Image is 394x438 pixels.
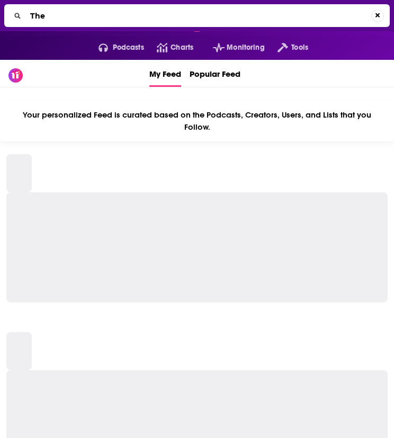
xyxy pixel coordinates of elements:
[4,4,390,27] div: Search...
[26,7,371,24] input: Search...
[149,62,181,85] span: My Feed
[171,40,193,55] span: Charts
[149,60,181,87] a: My Feed
[190,60,240,87] a: Popular Feed
[144,39,193,56] a: Charts
[265,39,308,56] button: open menu
[113,40,144,55] span: Podcasts
[200,39,265,56] button: open menu
[86,39,144,56] button: open menu
[190,62,240,85] span: Popular Feed
[291,40,308,55] span: Tools
[227,40,264,55] span: Monitoring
